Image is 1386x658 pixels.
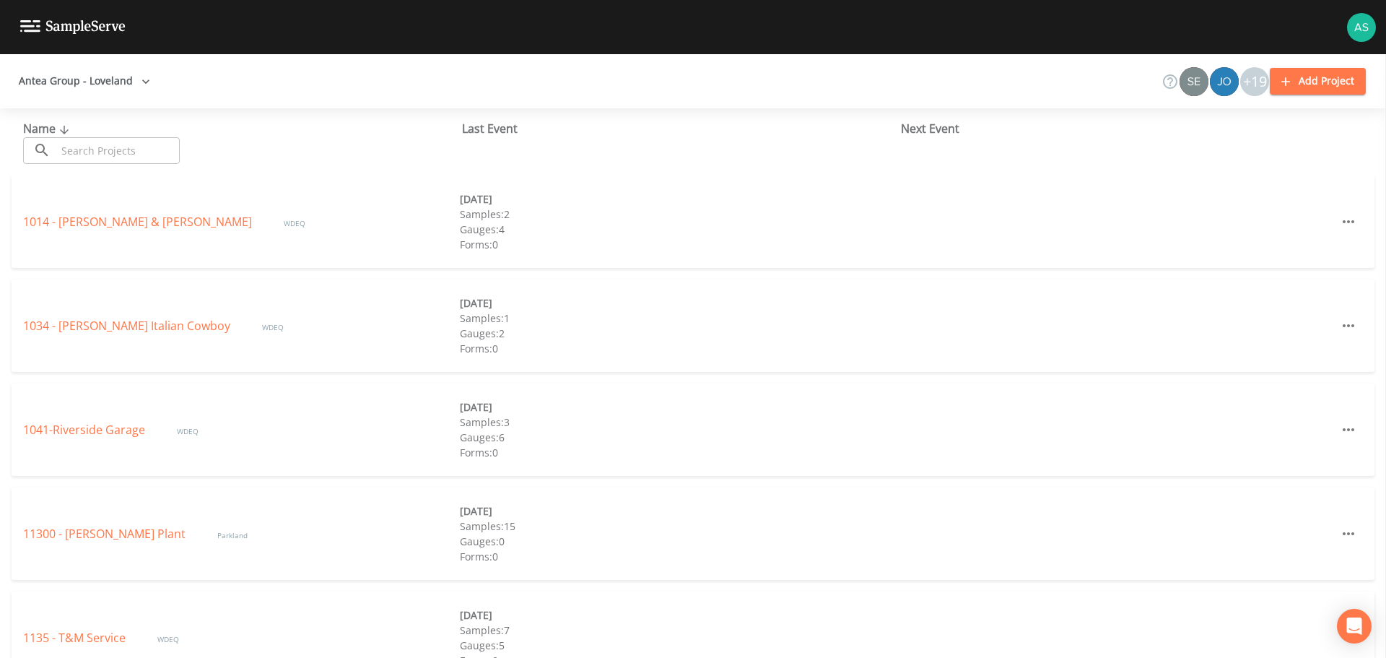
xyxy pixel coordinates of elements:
span: Parkland [217,530,248,540]
div: Forms: 0 [460,341,897,356]
div: Samples: 2 [460,207,897,222]
button: Antea Group - Loveland [13,68,156,95]
input: Search Projects [56,137,180,164]
div: [DATE] [460,295,897,311]
div: Gauges: 6 [460,430,897,445]
div: Next Event [901,120,1340,137]
div: Samples: 7 [460,623,897,638]
div: Sean McKinstry [1179,67,1209,96]
span: WDEQ [262,322,284,332]
img: 52efdf5eb87039e5b40670955cfdde0b [1180,67,1208,96]
div: Samples: 3 [460,415,897,430]
img: logo [20,20,126,34]
span: WDEQ [177,426,199,436]
div: Open Intercom Messenger [1337,609,1372,644]
span: WDEQ [157,634,179,644]
div: Gauges: 4 [460,222,897,237]
div: Last Event [462,120,901,137]
a: 1135 - T&M Service [23,630,128,646]
div: Forms: 0 [460,445,897,460]
div: Samples: 15 [460,519,897,534]
a: 1034 - [PERSON_NAME] Italian Cowboy [23,318,233,334]
div: Josh Watzak [1209,67,1239,96]
a: 11300 - [PERSON_NAME] Plant [23,526,188,542]
img: d2de15c11da5451b307a030ac90baa3e [1210,67,1239,96]
a: 1041-Riverside Garage [23,422,148,438]
img: 360e392d957c10372a2befa2d3a287f3 [1347,13,1376,42]
span: Name [23,121,73,137]
div: Gauges: 0 [460,534,897,549]
div: Forms: 0 [460,237,897,252]
div: Forms: 0 [460,549,897,564]
div: Samples: 1 [460,311,897,326]
div: +19 [1240,67,1269,96]
div: [DATE] [460,607,897,623]
div: [DATE] [460,191,897,207]
div: [DATE] [460,399,897,415]
div: Gauges: 5 [460,638,897,653]
button: Add Project [1270,68,1366,95]
a: 1014 - [PERSON_NAME] & [PERSON_NAME] [23,214,255,230]
span: WDEQ [284,218,305,228]
div: [DATE] [460,503,897,519]
div: Gauges: 2 [460,326,897,341]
